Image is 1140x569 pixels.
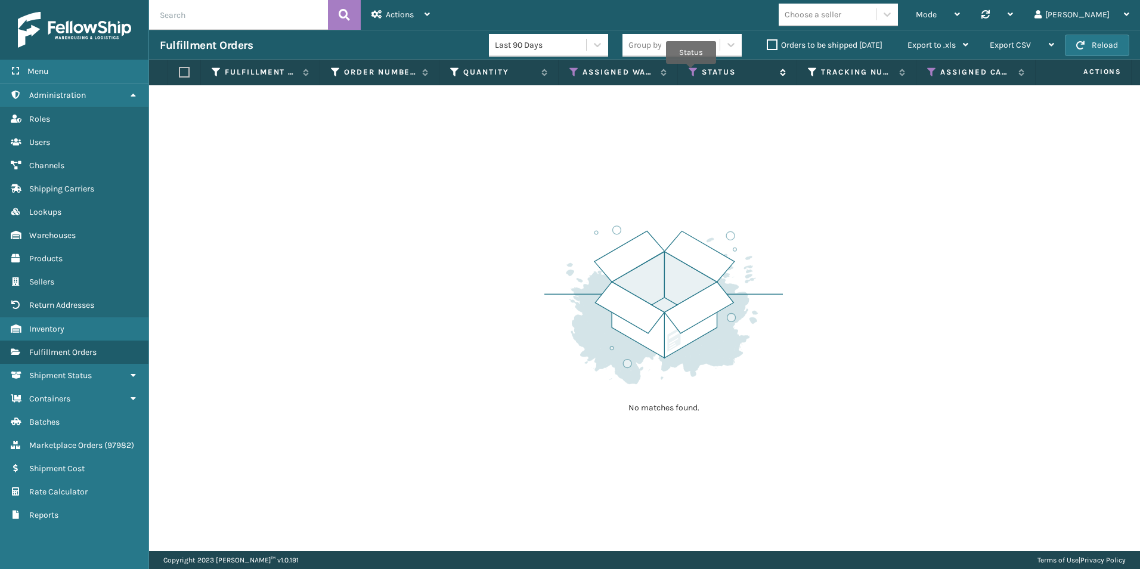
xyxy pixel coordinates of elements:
div: Last 90 Days [495,39,587,51]
span: Return Addresses [29,300,94,310]
label: Assigned Warehouse [583,67,655,78]
span: ( 97982 ) [104,440,134,450]
span: Shipment Status [29,370,92,381]
label: Orders to be shipped [DATE] [767,40,882,50]
span: Export to .xls [907,40,956,50]
label: Order Number [344,67,416,78]
span: Batches [29,417,60,427]
span: Shipment Cost [29,463,85,474]
span: Rate Calculator [29,487,88,497]
label: Assigned Carrier Service [940,67,1012,78]
h3: Fulfillment Orders [160,38,253,52]
img: logo [18,12,131,48]
span: Inventory [29,324,64,334]
span: Warehouses [29,230,76,240]
div: | [1037,551,1126,569]
span: Actions [1046,62,1129,82]
span: Administration [29,90,86,100]
button: Reload [1065,35,1129,56]
span: Shipping Carriers [29,184,94,194]
label: Quantity [463,67,535,78]
p: Copyright 2023 [PERSON_NAME]™ v 1.0.191 [163,551,299,569]
a: Privacy Policy [1080,556,1126,564]
span: Reports [29,510,58,520]
span: Fulfillment Orders [29,347,97,357]
span: Marketplace Orders [29,440,103,450]
div: Group by [628,39,662,51]
span: Menu [27,66,48,76]
a: Terms of Use [1037,556,1079,564]
label: Status [702,67,774,78]
label: Fulfillment Order Id [225,67,297,78]
span: Sellers [29,277,54,287]
span: Channels [29,160,64,171]
span: Products [29,253,63,264]
span: Containers [29,394,70,404]
label: Tracking Number [821,67,893,78]
span: Actions [386,10,414,20]
span: Users [29,137,50,147]
span: Roles [29,114,50,124]
span: Mode [916,10,937,20]
div: Choose a seller [785,8,841,21]
span: Export CSV [990,40,1031,50]
span: Lookups [29,207,61,217]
